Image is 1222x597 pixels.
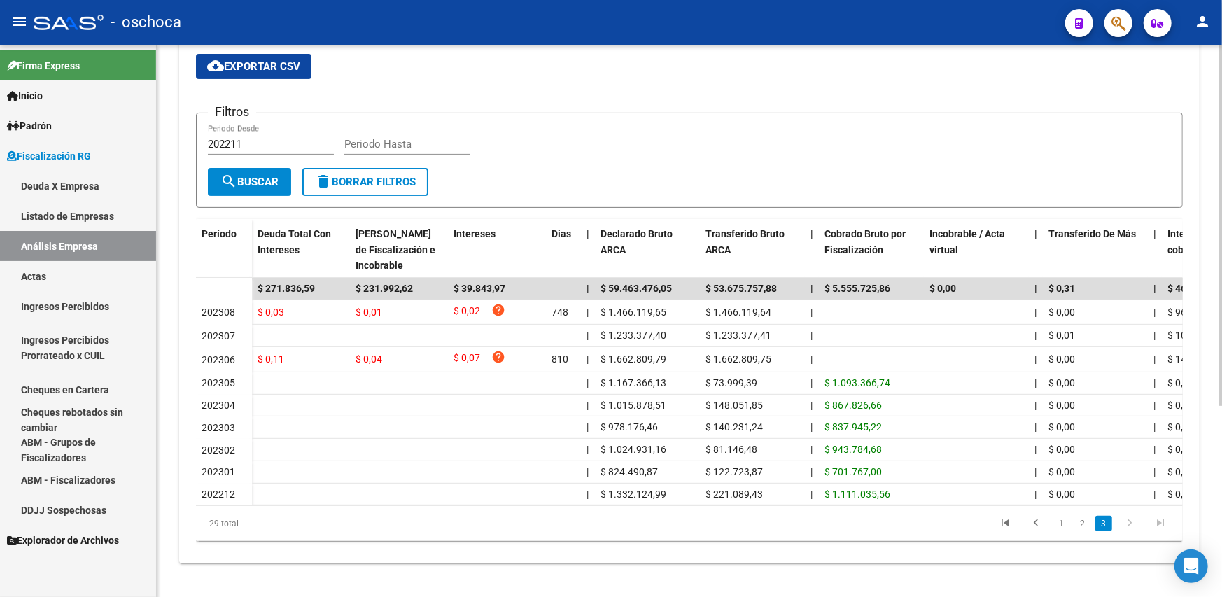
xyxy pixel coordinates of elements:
span: 202303 [202,422,235,433]
span: $ 0,00 [1048,421,1075,433]
button: Buscar [208,168,291,196]
span: 202308 [202,307,235,318]
span: | [587,228,589,239]
span: $ 231.992,62 [356,283,413,294]
i: help [491,303,505,317]
span: $ 0,01 [356,307,382,318]
span: 810 [552,353,568,365]
span: | [810,330,813,341]
span: $ 0,00 [1048,307,1075,318]
span: $ 1.466.119,64 [705,307,771,318]
span: $ 0,00 [1048,377,1075,388]
datatable-header-cell: Incobrable / Acta virtual [924,219,1029,281]
span: 202307 [202,330,235,342]
span: $ 1.111.035,56 [824,489,890,500]
span: $ 1.015.878,51 [601,400,666,411]
datatable-header-cell: | [1029,219,1043,281]
datatable-header-cell: | [805,219,819,281]
span: | [1153,466,1156,477]
span: | [1153,283,1156,294]
span: | [810,421,813,433]
datatable-header-cell: Cobrado Bruto por Fiscalización [819,219,924,281]
span: 202301 [202,466,235,477]
span: | [587,283,589,294]
button: Borrar Filtros [302,168,428,196]
span: | [810,283,813,294]
a: go to last page [1147,516,1174,531]
span: $ 0,01 [1048,330,1075,341]
span: Explorador de Archivos [7,533,119,548]
span: Buscar [220,176,279,188]
span: $ 1.167.366,13 [601,377,666,388]
span: | [810,307,813,318]
li: page 1 [1051,512,1072,535]
span: $ 1.233.377,41 [705,330,771,341]
span: $ 10.567,14 [1167,330,1219,341]
span: $ 271.836,59 [258,283,315,294]
span: | [1034,283,1037,294]
span: $ 1.332.124,99 [601,489,666,500]
span: 202212 [202,489,235,500]
div: 29 total [196,506,391,541]
span: $ 0,04 [356,353,382,365]
span: Cobrado Bruto por Fiscalización [824,228,906,255]
span: $ 1.233.377,40 [601,330,666,341]
span: $ 0,00 [1048,400,1075,411]
span: Fiscalización RG [7,148,91,164]
span: | [810,228,813,239]
mat-icon: search [220,173,237,190]
span: $ 0,00 [1167,444,1194,455]
div: Open Intercom Messenger [1174,549,1208,583]
span: | [587,489,589,500]
span: Transferido De Más [1048,228,1136,239]
span: | [587,377,589,388]
span: Padrón [7,118,52,134]
datatable-header-cell: Transferido Bruto ARCA [700,219,805,281]
span: $ 978.176,46 [601,421,658,433]
span: | [587,400,589,411]
span: | [587,307,589,318]
datatable-header-cell: Dias [546,219,581,281]
span: $ 943.784,68 [824,444,882,455]
span: | [1153,421,1156,433]
a: 3 [1095,516,1112,531]
span: $ 0,31 [1048,283,1075,294]
span: | [1034,421,1037,433]
span: $ 0,00 [1167,377,1194,388]
span: | [810,353,813,365]
a: go to previous page [1023,516,1049,531]
span: 202302 [202,444,235,456]
span: | [810,400,813,411]
span: $ 0,00 [1167,466,1194,477]
span: $ 0,07 [454,350,480,369]
span: $ 5.555.725,86 [824,283,890,294]
h3: Filtros [208,102,256,122]
span: | [587,466,589,477]
span: $ 140.231,24 [705,421,763,433]
span: $ 39.843,97 [454,283,505,294]
a: go to first page [992,516,1018,531]
datatable-header-cell: Declarado Bruto ARCA [595,219,700,281]
span: | [1034,330,1037,341]
span: $ 0,00 [1167,421,1194,433]
span: | [1034,377,1037,388]
span: $ 0,11 [258,353,284,365]
span: | [810,377,813,388]
span: | [1153,228,1156,239]
span: $ 867.826,66 [824,400,882,411]
mat-icon: person [1194,13,1211,30]
span: $ 1.466.119,65 [601,307,666,318]
a: 2 [1074,516,1091,531]
span: $ 0,02 [454,303,480,322]
span: $ 0,00 [1167,400,1194,411]
datatable-header-cell: Período [196,219,252,278]
span: $ 0,00 [1048,489,1075,500]
span: $ 1.024.931,16 [601,444,666,455]
span: | [1034,400,1037,411]
span: $ 1.662.809,79 [601,353,666,365]
span: 202305 [202,377,235,388]
span: | [1153,377,1156,388]
span: | [587,330,589,341]
span: 748 [552,307,568,318]
span: | [1153,330,1156,341]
